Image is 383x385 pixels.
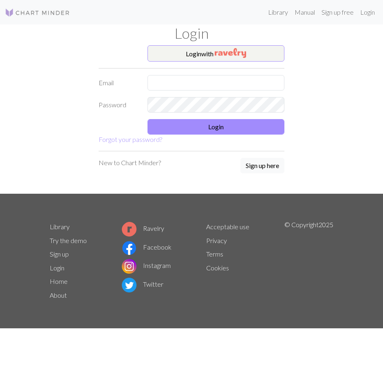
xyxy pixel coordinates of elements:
button: Loginwith [147,45,284,62]
a: Facebook [122,243,172,251]
a: Forgot your password? [99,135,162,143]
a: Acceptable use [206,223,249,230]
a: Manual [291,4,318,20]
a: Terms [206,250,223,258]
a: Login [50,264,64,272]
button: Sign up here [240,158,284,173]
p: New to Chart Minder? [99,158,161,168]
a: Privacy [206,237,227,244]
a: Home [50,277,68,285]
img: Twitter logo [122,278,136,292]
a: Sign up here [240,158,284,174]
label: Password [94,97,143,113]
a: Library [265,4,291,20]
img: Instagram logo [122,259,136,274]
h1: Login [45,24,338,42]
img: Facebook logo [122,241,136,255]
label: Email [94,75,143,91]
button: Login [147,119,284,135]
a: Library [50,223,70,230]
a: Twitter [122,280,163,288]
img: Ravelry [215,48,246,58]
a: Login [357,4,378,20]
img: Logo [5,8,70,18]
a: Cookies [206,264,229,272]
a: About [50,291,67,299]
img: Ravelry logo [122,222,136,237]
a: Instagram [122,261,171,269]
a: Try the demo [50,237,87,244]
p: © Copyright 2025 [284,220,333,302]
a: Sign up free [318,4,357,20]
a: Sign up [50,250,69,258]
a: Ravelry [122,224,164,232]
